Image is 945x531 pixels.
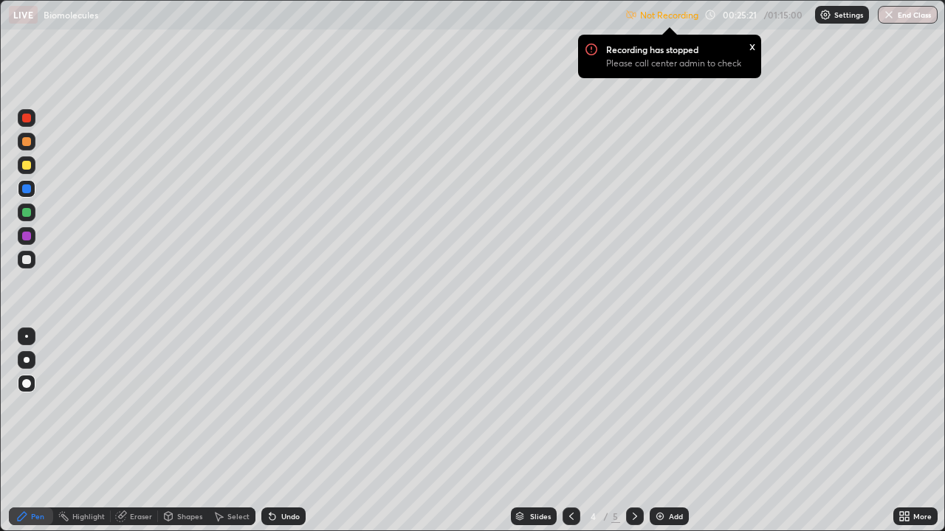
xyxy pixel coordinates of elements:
div: / [604,512,608,521]
img: class-settings-icons [819,9,831,21]
div: Eraser [130,513,152,520]
p: Settings [834,11,863,18]
img: end-class-cross [883,9,895,21]
div: Select [227,513,250,520]
p: Not Recording [640,10,698,21]
div: 5 [611,510,620,523]
p: Please call center admin to check [606,58,741,69]
div: Add [669,513,683,520]
p: Recording has stopped [606,44,698,55]
p: Biomolecules [44,9,98,21]
div: Pen [31,513,44,520]
div: 4 [586,512,601,521]
button: End Class [878,6,938,24]
img: add-slide-button [654,510,666,522]
div: Slides [530,513,551,520]
div: More [913,513,932,520]
p: LIVE [13,9,33,21]
div: Highlight [72,513,105,520]
div: x [749,38,755,53]
img: Recording Icon [585,42,597,55]
div: Undo [281,513,300,520]
img: not-recording.2f5abfab.svg [625,9,637,21]
div: Shapes [177,513,202,520]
